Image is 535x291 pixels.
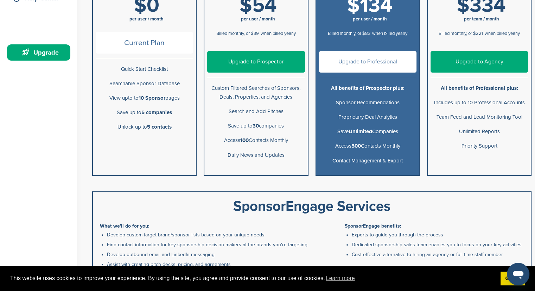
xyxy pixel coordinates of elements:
[207,51,305,73] a: Upgrade to Prospector
[139,95,165,101] b: 10 Sponsor
[319,156,416,165] p: Contact Management & Export
[431,127,528,136] p: Unlimited Reports
[352,251,524,258] li: Cost-effective alternative to hiring an agency or full-time staff member
[207,151,305,160] p: Daily News and Updates
[147,124,172,130] b: 5 contacts
[431,142,528,150] p: Priority Support
[96,79,193,88] p: Searchable Sponsor Database
[261,31,296,36] span: when billed yearly
[96,32,193,54] span: Current Plan
[507,263,529,285] iframe: Кнопка запуска окна обмена сообщениями
[100,223,149,229] b: What we'll do for you:
[319,51,416,73] a: Upgrade to Professional
[207,122,305,130] p: Save up to companies
[431,113,528,122] p: Team Feed and Lead Monitoring Tool
[96,65,193,74] p: Quick Start Checklist
[207,84,305,101] p: Custom Filtered Searches of Sponsors, Deals, Properties, and Agencies
[352,241,524,248] li: Dedicated sponsorship sales team enables you to focus on your key activities
[331,85,405,91] b: All benefits of Prospector plus:
[107,261,310,268] li: Assist with creating pitch decks, pricing, and agreements
[485,31,520,36] span: when billed yearly
[440,85,518,91] b: All benefits of Professional plus:
[319,113,416,122] p: Proprietary Deal Analytics
[328,31,370,36] span: Billed monthly, or $83
[96,94,193,103] p: View upto to pages
[216,31,259,36] span: Billed monthly, or $39
[351,143,361,149] b: 500
[325,273,356,284] a: learn more about cookies
[319,142,416,150] p: Access Contacts Monthly
[107,251,310,258] li: Develop outbound email and LinkedIn messaging
[7,44,70,61] a: Upgrade
[431,51,528,73] a: Upgrade to Agency
[253,123,259,129] b: 30
[240,137,249,143] b: 100
[96,123,193,131] p: Unlock up to
[241,16,275,22] span: per user / month
[100,199,524,213] div: SponsorEngage Services
[129,16,164,22] span: per user / month
[319,98,416,107] p: Sponsor Recommendations
[11,46,70,59] div: Upgrade
[107,231,310,239] li: Develop custom target brand/sponsor lists based on your unique needs
[372,31,407,36] span: when billed yearly
[319,127,416,136] p: Save Companies
[464,16,499,22] span: per team / month
[207,136,305,145] p: Access Contacts Monthly
[501,272,525,286] a: dismiss cookie message
[345,223,401,229] b: SponsorEngage benefits:
[431,98,528,107] p: Includes up to 10 Professional Accounts
[10,273,495,284] span: This website uses cookies to improve your experience. By using the site, you agree and provide co...
[352,231,524,239] li: Experts to guide you through the process
[107,241,310,248] li: Find contact information for key sponsorship decision makers at the brands you're targeting
[349,128,372,135] b: Unlimited
[141,109,172,116] b: 5 companies
[207,107,305,116] p: Search and Add Pitches
[96,108,193,117] p: Save up to
[439,31,483,36] span: Billed monthly, or $221
[353,16,387,22] span: per user / month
